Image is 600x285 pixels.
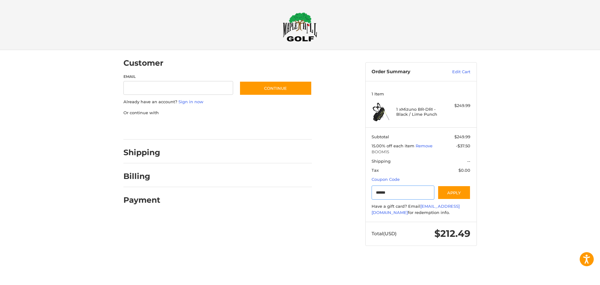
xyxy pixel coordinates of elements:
[372,177,400,182] a: Coupon Code
[123,171,160,181] h2: Billing
[178,99,203,104] a: Sign in now
[458,168,470,173] span: $0.00
[416,143,432,148] a: Remove
[123,110,312,116] p: Or continue with
[439,69,470,75] a: Edit Cart
[123,99,312,105] p: Already have an account?
[372,204,460,215] a: [EMAIL_ADDRESS][DOMAIN_NAME]
[372,69,439,75] h3: Order Summary
[396,107,444,117] h4: 1 x Mizuno BR-DRI - Black / Lime Punch
[456,143,470,148] span: -$37.50
[372,168,379,173] span: Tax
[121,122,168,133] iframe: PayPal-paypal
[467,159,470,164] span: --
[372,159,391,164] span: Shipping
[372,203,470,216] div: Have a gift card? Email for redemption info.
[372,231,397,237] span: Total (USD)
[372,149,470,155] span: BOOM15
[372,186,434,200] input: Gift Certificate or Coupon Code
[454,134,470,139] span: $249.99
[283,12,317,42] img: Maple Hill Golf
[123,148,160,157] h2: Shipping
[372,91,470,96] h3: 1 Item
[437,186,471,200] button: Apply
[174,122,221,133] iframe: PayPal-paylater
[434,228,470,239] span: $212.49
[372,134,389,139] span: Subtotal
[123,74,233,79] label: Email
[123,58,163,68] h2: Customer
[227,122,274,133] iframe: PayPal-venmo
[446,103,470,109] div: $249.99
[239,81,312,95] button: Continue
[123,195,160,205] h2: Payment
[372,143,416,148] span: 15.00% off each item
